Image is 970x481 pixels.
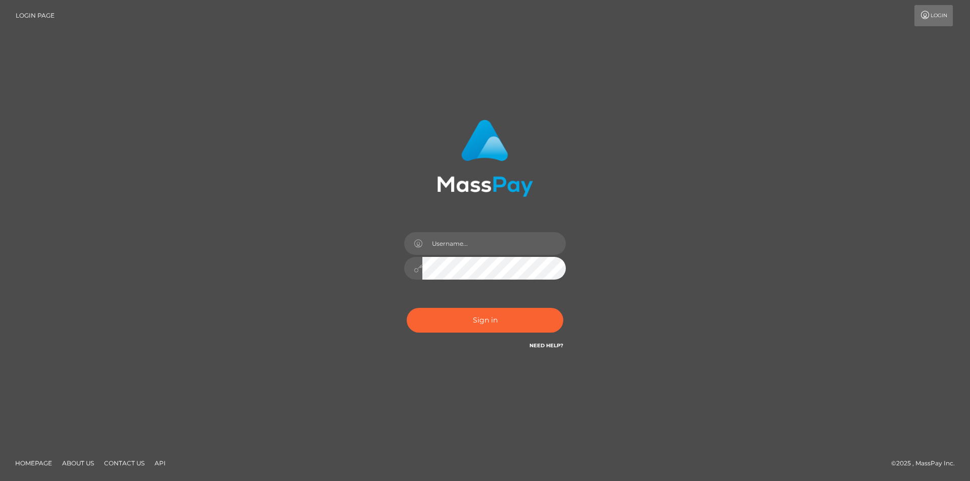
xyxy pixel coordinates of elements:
a: Login [914,5,953,26]
a: Contact Us [100,455,149,471]
a: API [151,455,170,471]
img: MassPay Login [437,120,533,197]
a: Need Help? [529,342,563,349]
input: Username... [422,232,566,255]
a: About Us [58,455,98,471]
a: Homepage [11,455,56,471]
button: Sign in [407,308,563,333]
a: Login Page [16,5,55,26]
div: © 2025 , MassPay Inc. [891,458,962,469]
